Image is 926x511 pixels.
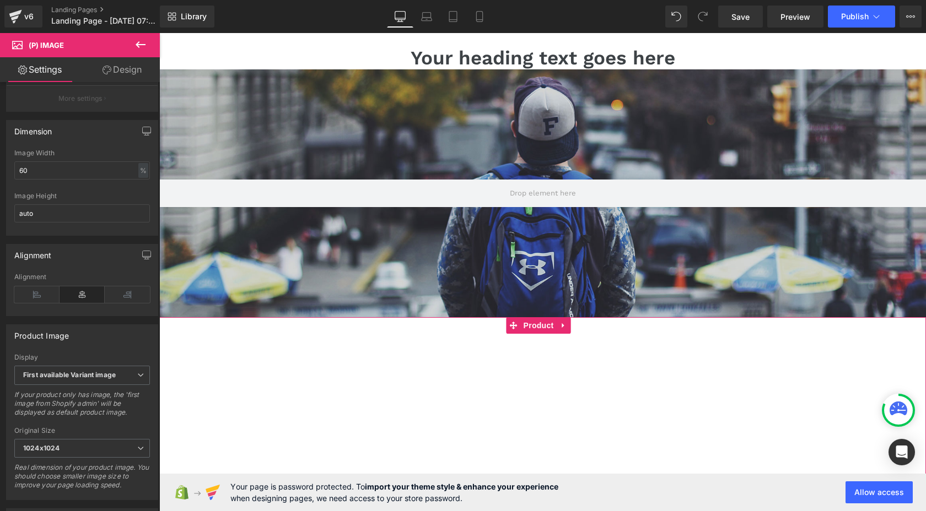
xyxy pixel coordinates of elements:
[362,284,397,301] span: Product
[51,6,178,14] a: Landing Pages
[23,444,60,452] b: 1024x1024
[780,11,810,23] span: Preview
[181,12,207,21] span: Library
[14,121,52,136] div: Dimension
[14,204,150,222] input: auto
[841,12,869,21] span: Publish
[846,481,913,503] button: Allow access
[397,284,412,301] a: Expand / Collapse
[14,390,150,424] div: If your product only has image, the 'first image from Shopify admin' will be displayed as default...
[138,163,148,178] div: %
[14,354,150,361] div: Display
[767,6,823,28] a: Preview
[29,41,64,50] span: (P) Image
[14,427,150,434] div: Original Size
[14,325,69,340] div: Product Image
[23,371,116,379] b: First available Variant image
[365,482,558,491] strong: import your theme style & enhance your experience
[889,439,915,465] div: Open Intercom Messenger
[7,85,158,111] button: More settings
[387,6,413,28] a: Desktop
[14,244,52,260] div: Alignment
[82,57,162,82] a: Design
[4,6,42,28] a: v6
[58,94,103,104] p: More settings
[731,11,750,23] span: Save
[14,192,150,200] div: Image Height
[14,273,150,281] div: Alignment
[22,9,36,24] div: v6
[828,6,895,28] button: Publish
[413,6,440,28] a: Laptop
[51,17,157,25] span: Landing Page - [DATE] 07:34:40
[900,6,922,28] button: More
[14,149,150,157] div: Image Width
[14,161,150,180] input: auto
[665,6,687,28] button: Undo
[14,463,150,497] div: Real dimension of your product image. You should choose smaller image size to improve your page l...
[692,6,714,28] button: Redo
[466,6,493,28] a: Mobile
[230,481,558,504] span: Your page is password protected. To when designing pages, we need access to your store password.
[160,6,214,28] a: New Library
[440,6,466,28] a: Tablet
